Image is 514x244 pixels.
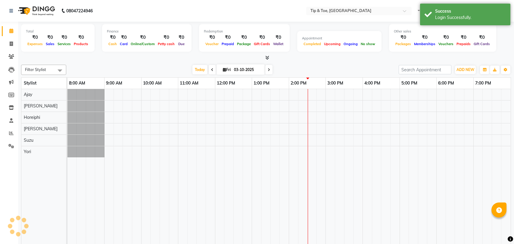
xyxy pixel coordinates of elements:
div: Total [26,29,90,34]
span: Memberships [413,42,437,46]
span: Gift Cards [252,42,272,46]
input: 2025-10-03 [232,65,262,74]
span: ADD NEW [456,67,474,72]
a: 7:00 PM [474,79,493,88]
span: Prepaids [455,42,472,46]
div: ₹0 [204,34,220,41]
div: Login Successfully. [435,14,506,21]
div: ₹0 [252,34,272,41]
div: ₹0 [176,34,187,41]
span: Fri [221,67,232,72]
span: Stylist [24,80,36,86]
span: Completed [302,42,322,46]
div: ₹0 [44,34,56,41]
span: Prepaid [220,42,235,46]
a: 2:00 PM [289,79,308,88]
span: Card [118,42,129,46]
span: Today [192,65,207,74]
div: ₹0 [220,34,235,41]
span: Packages [394,42,413,46]
div: ₹0 [107,34,118,41]
iframe: chat widget [489,220,508,238]
div: ₹0 [413,34,437,41]
span: Cash [107,42,118,46]
span: No show [359,42,377,46]
span: Filter Stylist [25,67,46,72]
span: Sales [44,42,56,46]
span: Online/Custom [129,42,156,46]
a: 3:00 PM [326,79,345,88]
a: 4:00 PM [363,79,382,88]
a: 6:00 PM [437,79,456,88]
span: [PERSON_NAME] [24,126,58,131]
span: Ongoing [342,42,359,46]
a: 10:00 AM [142,79,163,88]
a: 5:00 PM [400,79,419,88]
a: 8:00 AM [67,79,87,88]
div: ₹0 [437,34,455,41]
a: 12:00 PM [215,79,237,88]
div: ₹0 [272,34,285,41]
input: Search Appointment [399,65,451,74]
div: Redemption [204,29,285,34]
div: ₹0 [472,34,491,41]
div: ₹0 [72,34,90,41]
span: Vouchers [437,42,455,46]
div: ₹0 [56,34,72,41]
span: Wallet [272,42,285,46]
div: ₹0 [26,34,44,41]
span: Upcoming [322,42,342,46]
div: Finance [107,29,187,34]
span: Products [72,42,90,46]
div: Appointment [302,36,377,41]
div: Other sales [394,29,491,34]
span: Voucher [204,42,220,46]
span: Package [235,42,252,46]
span: Gift Cards [472,42,491,46]
a: 11:00 AM [178,79,200,88]
span: Services [56,42,72,46]
span: Expenses [26,42,44,46]
span: Petty cash [156,42,176,46]
span: Yori [24,149,31,154]
span: Due [177,42,186,46]
a: 1:00 PM [252,79,271,88]
span: [PERSON_NAME] [24,103,58,109]
span: Horeiphi [24,115,40,120]
div: ₹0 [455,34,472,41]
div: ₹0 [156,34,176,41]
img: logo [15,2,57,19]
span: Suzu [24,137,33,143]
span: Ajay [24,92,32,97]
div: ₹0 [235,34,252,41]
div: ₹0 [394,34,413,41]
div: ₹0 [129,34,156,41]
button: ADD NEW [455,66,476,74]
div: ₹0 [118,34,129,41]
div: Success [435,8,506,14]
a: 9:00 AM [104,79,124,88]
b: 08047224946 [66,2,93,19]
